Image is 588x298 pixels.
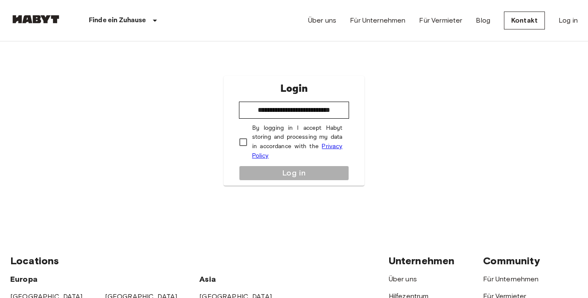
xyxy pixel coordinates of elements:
[476,15,490,26] a: Blog
[252,143,343,159] a: Privacy Policy
[483,254,540,267] span: Community
[10,15,61,23] img: Habyt
[280,81,308,96] p: Login
[10,275,38,284] span: Europa
[483,275,539,283] a: Für Unternehmen
[389,254,455,267] span: Unternehmen
[504,12,545,29] a: Kontakt
[389,275,417,283] a: Über uns
[559,15,578,26] a: Log in
[252,124,343,161] p: By logging in I accept Habyt storing and processing my data in accordance with the
[89,15,146,26] p: Finde ein Zuhause
[308,15,336,26] a: Über uns
[199,275,216,284] span: Asia
[350,15,405,26] a: Für Unternehmen
[419,15,462,26] a: Für Vermieter
[10,254,59,267] span: Locations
